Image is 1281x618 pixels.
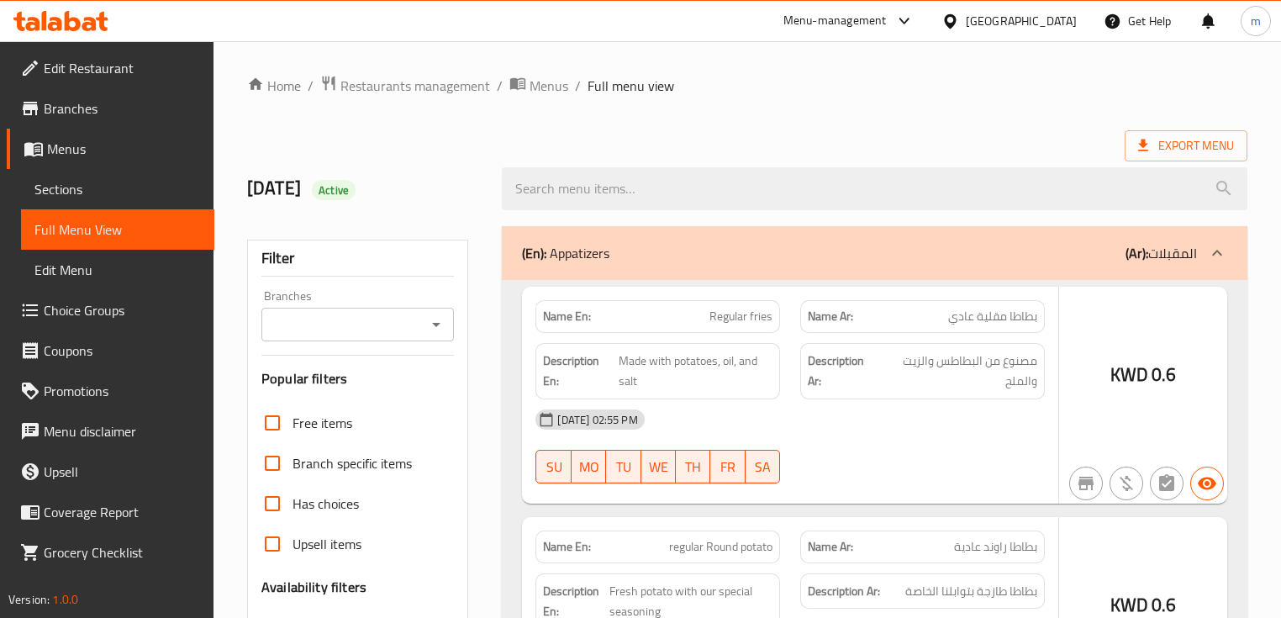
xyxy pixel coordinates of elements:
span: Upsell items [293,534,361,554]
strong: Name En: [543,538,591,556]
span: MO [578,455,599,479]
span: Promotions [44,381,201,401]
span: Branch specific items [293,453,412,473]
button: Not has choices [1150,467,1183,500]
strong: Name En: [543,308,591,325]
div: Filter [261,240,454,277]
strong: Name Ar: [808,308,853,325]
a: Sections [21,169,214,209]
span: Made with potatoes, oil, and salt [619,351,772,392]
a: Menus [7,129,214,169]
span: Export Menu [1138,135,1234,156]
span: Branches [44,98,201,119]
a: Edit Restaurant [7,48,214,88]
button: Not branch specific item [1069,467,1103,500]
a: Restaurants management [320,75,490,97]
span: Sections [34,179,201,199]
span: WE [648,455,669,479]
span: 0.6 [1152,358,1176,391]
span: Export Menu [1125,130,1247,161]
a: Menus [509,75,568,97]
span: SU [543,455,564,479]
div: [GEOGRAPHIC_DATA] [966,12,1077,30]
button: Open [424,313,448,336]
a: Menu disclaimer [7,411,214,452]
a: Branches [7,88,214,129]
span: Menus [530,76,568,96]
div: Active [312,180,356,200]
span: Active [312,182,356,198]
b: (Ar): [1125,240,1148,266]
h3: Availability filters [261,578,366,597]
span: Coupons [44,341,201,361]
a: Edit Menu [21,250,214,290]
a: Coupons [7,330,214,371]
span: regular Round potato [669,538,772,556]
span: TU [613,455,634,479]
button: TH [676,450,710,483]
span: Version: [8,589,50,610]
span: KWD [1110,358,1148,391]
li: / [308,76,314,96]
h2: [DATE] [247,176,482,201]
span: Full Menu View [34,219,201,240]
span: Menu disclaimer [44,421,201,441]
button: SA [746,450,780,483]
p: المقبلات [1125,243,1197,263]
p: Appatizers [522,243,609,263]
a: Grocery Checklist [7,532,214,573]
nav: breadcrumb [247,75,1247,97]
li: / [497,76,503,96]
span: مصنوع من البطاطس والزيت والملح [879,351,1037,392]
span: Grocery Checklist [44,542,201,563]
b: (En): [522,240,546,266]
li: / [575,76,581,96]
button: Purchased item [1110,467,1143,500]
span: 1.0.0 [52,589,78,610]
button: Available [1190,467,1224,500]
a: Coverage Report [7,492,214,532]
div: (En): Appatizers(Ar):المقبلات [502,226,1247,280]
button: FR [710,450,745,483]
span: SA [752,455,773,479]
strong: Description En: [543,351,615,392]
span: TH [683,455,704,479]
span: بطاطا راوند عادية [954,538,1037,556]
span: Choice Groups [44,300,201,320]
span: Menus [47,139,201,159]
span: Coverage Report [44,502,201,522]
input: search [502,167,1247,210]
span: Regular fries [709,308,772,325]
span: Edit Restaurant [44,58,201,78]
button: WE [641,450,676,483]
a: Choice Groups [7,290,214,330]
span: Upsell [44,462,201,482]
span: Edit Menu [34,260,201,280]
button: SU [535,450,571,483]
span: بطاطا مقلية عادي [948,308,1037,325]
h3: Popular filters [261,369,454,388]
span: Has choices [293,494,359,514]
span: m [1251,12,1261,30]
a: Promotions [7,371,214,411]
span: Restaurants management [340,76,490,96]
strong: Description Ar: [808,581,880,602]
button: TU [606,450,640,483]
a: Upsell [7,452,214,492]
strong: Description Ar: [808,351,876,392]
button: MO [572,450,606,483]
span: [DATE] 02:55 PM [551,412,644,428]
a: Home [247,76,301,96]
span: Full menu view [588,76,674,96]
div: Menu-management [783,11,887,31]
span: FR [717,455,738,479]
strong: Name Ar: [808,538,853,556]
a: Full Menu View [21,209,214,250]
span: بطاطا طازجة بتوابلنا الخاصة [905,581,1037,602]
span: Free items [293,413,352,433]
